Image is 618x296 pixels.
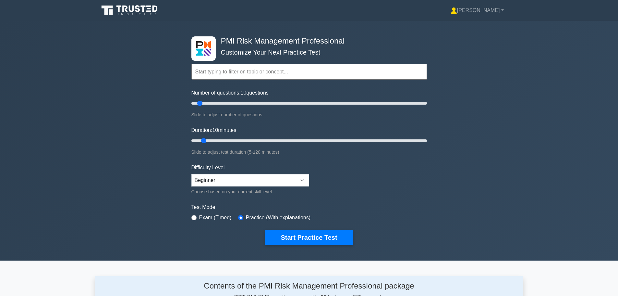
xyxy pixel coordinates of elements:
[191,111,427,119] div: Slide to adjust number of questions
[191,188,309,196] div: Choose based on your current skill level
[265,230,353,245] button: Start Practice Test
[191,148,427,156] div: Slide to adjust test duration (5-120 minutes)
[218,36,395,46] h4: PMI Risk Management Professional
[156,281,462,291] h4: Contents of the PMI Risk Management Professional package
[435,4,519,17] a: [PERSON_NAME]
[246,214,310,222] label: Practice (With explanations)
[191,164,225,172] label: Difficulty Level
[199,214,232,222] label: Exam (Timed)
[212,127,218,133] span: 10
[191,203,427,211] label: Test Mode
[191,64,427,80] input: Start typing to filter on topic or concept...
[241,90,247,96] span: 10
[191,126,236,134] label: Duration: minutes
[191,89,269,97] label: Number of questions: questions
